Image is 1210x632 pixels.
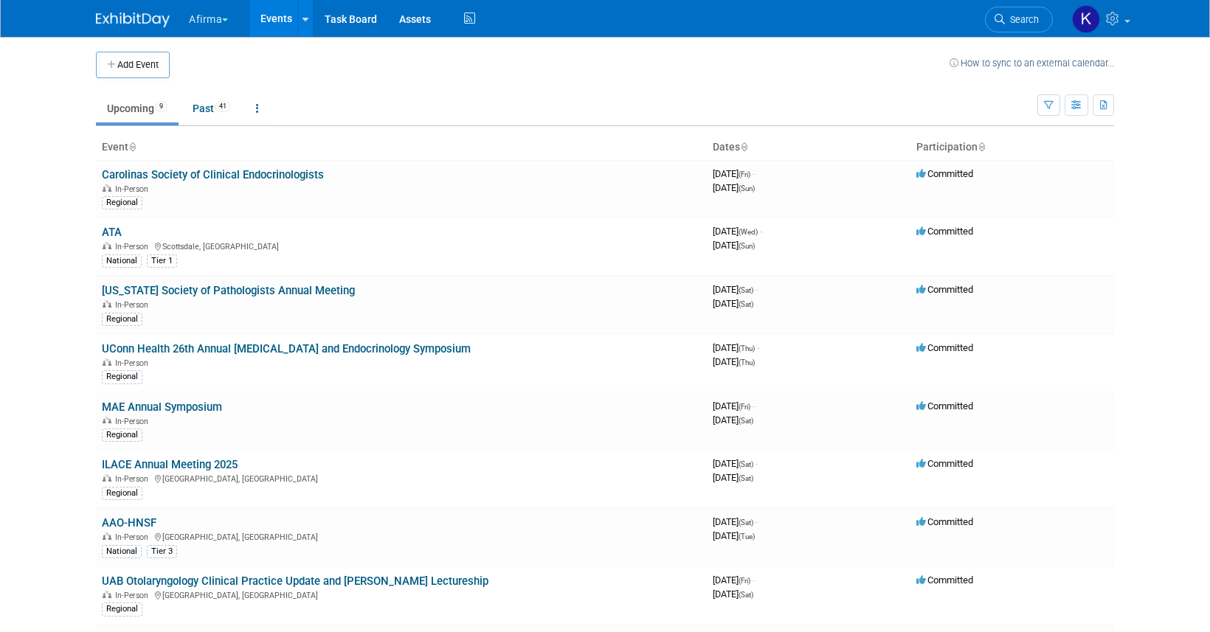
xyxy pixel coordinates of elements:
[740,141,747,153] a: Sort by Start Date
[713,574,755,586] span: [DATE]
[215,101,231,112] span: 41
[713,414,753,426] span: [DATE]
[147,254,177,268] div: Tier 1
[707,135,910,160] th: Dates
[102,472,701,484] div: [GEOGRAPHIC_DATA], [GEOGRAPHIC_DATA]
[103,474,111,482] img: In-Person Event
[739,532,755,541] span: (Tue)
[115,184,153,194] span: In-Person
[713,182,755,193] span: [DATE]
[739,228,758,236] span: (Wed)
[102,545,142,558] div: National
[102,458,238,471] a: ILACE Annual Meeting 2025
[753,574,755,586] span: -
[103,242,111,249] img: In-Person Event
[756,458,758,469] span: -
[757,342,759,353] span: -
[713,400,755,412] span: [DATE]
[713,458,758,469] span: [DATE]
[916,342,973,353] span: Committed
[147,545,177,558] div: Tier 3
[115,300,153,310] span: In-Person
[102,196,142,209] div: Regional
[102,588,701,600] div: [GEOGRAPHIC_DATA], [GEOGRAPHIC_DATA]
[739,344,755,353] span: (Thu)
[713,472,753,483] span: [DATE]
[103,532,111,540] img: In-Person Event
[102,313,142,326] div: Regional
[115,591,153,600] span: In-Person
[753,400,755,412] span: -
[739,577,750,585] span: (Fri)
[739,300,753,308] span: (Sat)
[739,184,755,192] span: (Sun)
[756,516,758,527] span: -
[102,342,471,355] a: UConn Health 26th Annual [MEDICAL_DATA] and Endocrinology Symposium
[916,516,973,527] span: Committed
[103,417,111,424] img: In-Person Event
[910,135,1114,160] th: Participation
[753,168,755,179] span: -
[739,286,753,294] span: (Sat)
[102,516,156,529] a: AAO-HNSF
[713,530,755,541] span: [DATE]
[713,298,753,309] span: [DATE]
[102,487,142,500] div: Regional
[739,474,753,482] span: (Sat)
[916,284,973,295] span: Committed
[713,356,755,367] span: [DATE]
[181,94,242,122] a: Past41
[916,400,973,412] span: Committed
[760,226,762,237] span: -
[155,101,167,112] span: 9
[103,184,111,192] img: In-Person Event
[128,141,136,153] a: Sort by Event Name
[96,52,170,78] button: Add Event
[713,342,759,353] span: [DATE]
[102,530,701,542] div: [GEOGRAPHIC_DATA], [GEOGRAPHIC_DATA]
[978,141,985,153] a: Sort by Participation Type
[756,284,758,295] span: -
[102,400,222,414] a: MAE Annual Symposium
[96,13,170,27] img: ExhibitDay
[102,254,142,268] div: National
[739,358,755,367] span: (Thu)
[115,358,153,368] span: In-Person
[102,240,701,251] div: Scottsdale, [GEOGRAPHIC_DATA]
[115,242,153,251] span: In-Person
[102,574,488,588] a: UAB Otolaryngology Clinical Practice Update and [PERSON_NAME] Lectureship
[739,242,755,250] span: (Sun)
[115,474,153,484] span: In-Person
[102,370,142,383] div: Regional
[713,284,758,295] span: [DATE]
[916,574,973,586] span: Committed
[916,458,973,469] span: Committed
[739,460,753,468] span: (Sat)
[713,226,762,237] span: [DATE]
[713,240,755,251] span: [DATE]
[96,94,179,122] a: Upcoming9
[115,417,153,426] span: In-Person
[739,417,753,425] span: (Sat)
[115,532,153,542] span: In-Person
[985,7,1053,32] a: Search
[916,226,973,237] span: Committed
[916,168,973,179] span: Committed
[103,300,111,308] img: In-Person Event
[96,135,707,160] th: Event
[102,428,142,442] div: Regional
[1072,5,1100,33] img: Keirsten Davis
[739,170,750,178] span: (Fri)
[739,591,753,599] span: (Sat)
[102,284,355,297] a: [US_STATE] Society of Pathologists Annual Meeting
[102,226,122,239] a: ATA
[713,588,753,600] span: [DATE]
[739,403,750,411] span: (Fri)
[102,168,324,181] a: Carolinas Society of Clinical Endocrinologists
[713,168,755,179] span: [DATE]
[102,603,142,616] div: Regional
[103,591,111,598] img: In-Person Event
[739,518,753,527] span: (Sat)
[103,358,111,366] img: In-Person Event
[1005,14,1039,25] span: Search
